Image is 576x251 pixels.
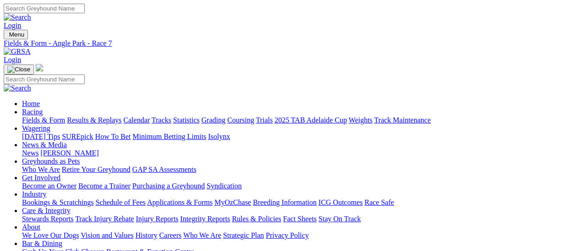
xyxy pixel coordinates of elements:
[22,215,572,223] div: Care & Integrity
[22,174,60,182] a: Get Involved
[4,64,34,75] button: Toggle navigation
[274,116,347,124] a: 2025 TAB Adelaide Cup
[22,207,71,214] a: Care & Integrity
[22,240,62,247] a: Bar & Dining
[22,182,77,190] a: Become an Owner
[4,48,31,56] img: GRSA
[208,133,230,140] a: Isolynx
[318,198,362,206] a: ICG Outcomes
[207,182,241,190] a: Syndication
[4,4,85,13] input: Search
[180,215,230,223] a: Integrity Reports
[22,133,60,140] a: [DATE] Tips
[95,198,145,206] a: Schedule of Fees
[22,231,572,240] div: About
[22,141,67,149] a: News & Media
[132,133,206,140] a: Minimum Betting Limits
[22,116,572,124] div: Racing
[183,231,221,239] a: Who We Are
[22,198,572,207] div: Industry
[318,215,361,223] a: Stay On Track
[22,182,572,190] div: Get Involved
[135,231,157,239] a: History
[67,116,121,124] a: Results & Replays
[22,157,80,165] a: Greyhounds as Pets
[256,116,273,124] a: Trials
[95,133,131,140] a: How To Bet
[4,13,31,21] img: Search
[4,21,21,29] a: Login
[22,223,40,231] a: About
[22,133,572,141] div: Wagering
[152,116,171,124] a: Tracks
[266,231,309,239] a: Privacy Policy
[223,231,264,239] a: Strategic Plan
[7,66,30,73] img: Close
[62,166,131,173] a: Retire Your Greyhound
[159,231,181,239] a: Careers
[132,182,205,190] a: Purchasing a Greyhound
[4,30,28,39] button: Toggle navigation
[4,56,21,64] a: Login
[202,116,225,124] a: Grading
[22,166,60,173] a: Who We Are
[136,215,178,223] a: Injury Reports
[374,116,431,124] a: Track Maintenance
[132,166,197,173] a: GAP SA Assessments
[9,31,24,38] span: Menu
[232,215,281,223] a: Rules & Policies
[227,116,254,124] a: Coursing
[22,100,40,107] a: Home
[22,190,46,198] a: Industry
[147,198,213,206] a: Applications & Forms
[253,198,317,206] a: Breeding Information
[123,116,150,124] a: Calendar
[4,84,31,92] img: Search
[62,133,93,140] a: SUREpick
[349,116,373,124] a: Weights
[283,215,317,223] a: Fact Sheets
[22,149,38,157] a: News
[4,75,85,84] input: Search
[22,166,572,174] div: Greyhounds as Pets
[36,64,43,71] img: logo-grsa-white.png
[40,149,99,157] a: [PERSON_NAME]
[22,116,65,124] a: Fields & Form
[4,39,572,48] a: Fields & Form - Angle Park - Race 7
[22,215,73,223] a: Stewards Reports
[78,182,131,190] a: Become a Trainer
[22,198,93,206] a: Bookings & Scratchings
[81,231,133,239] a: Vision and Values
[22,124,50,132] a: Wagering
[22,108,43,116] a: Racing
[22,149,572,157] div: News & Media
[173,116,200,124] a: Statistics
[75,215,134,223] a: Track Injury Rebate
[22,231,79,239] a: We Love Our Dogs
[364,198,394,206] a: Race Safe
[214,198,251,206] a: MyOzChase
